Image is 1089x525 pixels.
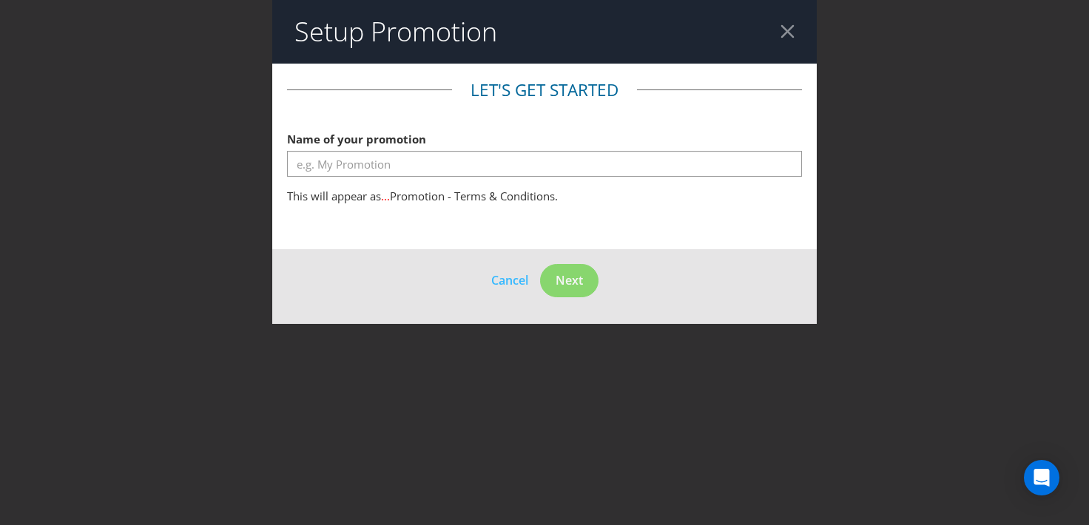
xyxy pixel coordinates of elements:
[287,132,426,146] span: Name of your promotion
[556,272,583,288] span: Next
[540,264,599,297] button: Next
[1024,460,1059,495] div: Open Intercom Messenger
[490,271,529,290] button: Cancel
[287,189,381,203] span: This will appear as
[452,78,637,102] legend: Let's get started
[390,189,558,203] span: Promotion - Terms & Conditions.
[287,151,802,177] input: e.g. My Promotion
[381,189,390,203] span: ...
[491,272,528,288] span: Cancel
[294,17,497,47] h2: Setup Promotion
